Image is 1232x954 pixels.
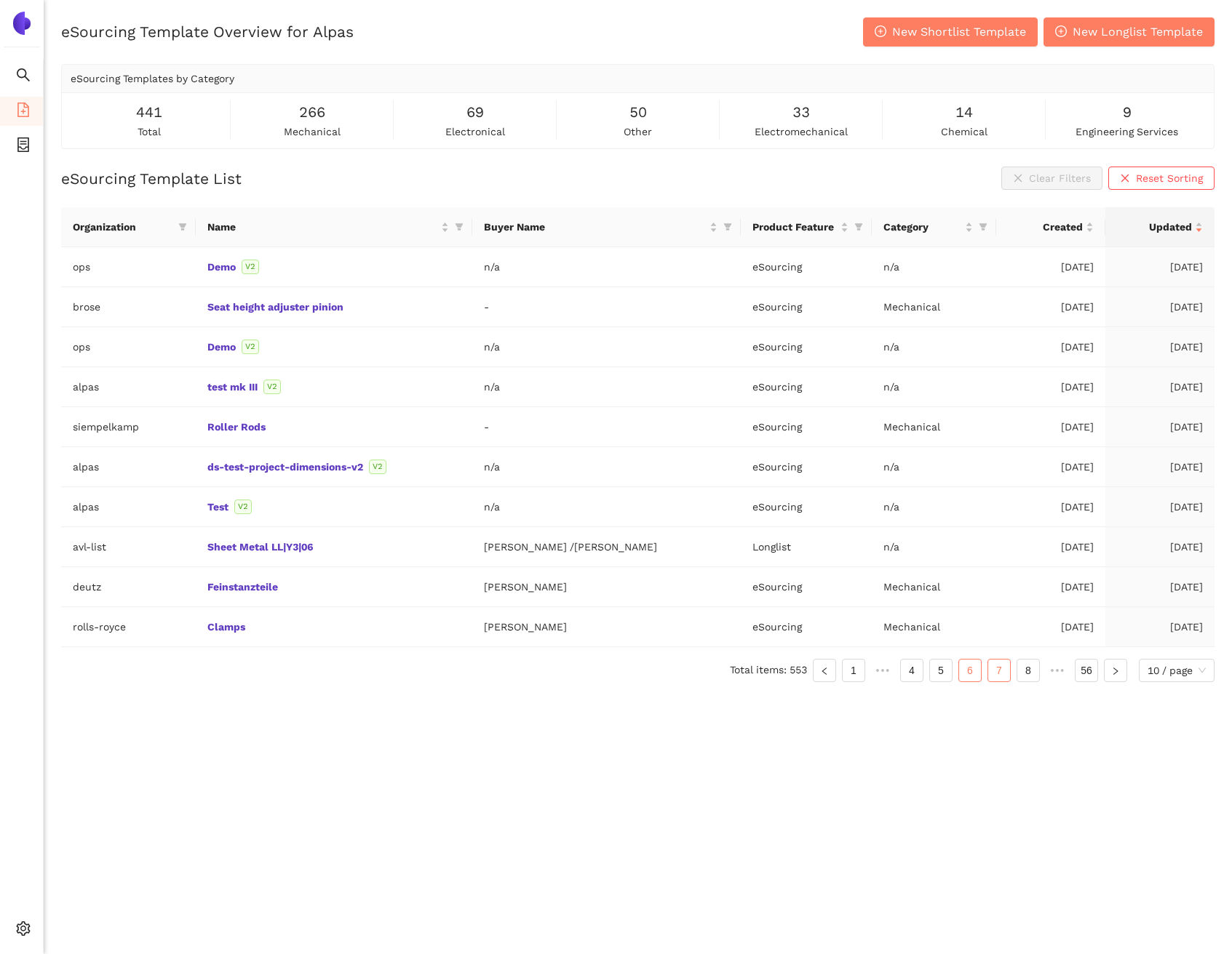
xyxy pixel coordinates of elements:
span: left [820,667,829,676]
a: 1 [843,660,865,681]
li: Next 5 Pages [1046,659,1069,682]
td: ops [61,247,196,287]
a: 6 [959,660,981,681]
span: file-add [16,97,31,127]
td: [DATE] [996,607,1105,647]
td: [DATE] [996,487,1105,527]
span: plus-circle [875,25,886,39]
td: [DATE] [1105,327,1215,367]
td: alpas [61,487,196,527]
th: this column's title is Name,this column is sortable [196,207,472,247]
span: engineering services [1076,124,1178,140]
td: eSourcing [741,327,872,367]
span: New Shortlist Template [892,23,1026,41]
td: Longlist [741,527,872,567]
img: Logo [10,12,33,35]
span: setting [16,916,31,945]
div: Page Size [1139,659,1215,682]
th: this column's title is Created,this column is sortable [996,207,1105,247]
td: eSourcing [741,487,872,527]
span: filter [452,216,466,238]
td: [PERSON_NAME] [472,567,741,607]
span: 14 [955,101,973,124]
span: Created [1008,219,1083,235]
span: Buyer Name [484,219,707,235]
td: alpas [61,447,196,487]
span: Reset Sorting [1136,170,1203,186]
td: [DATE] [1105,287,1215,327]
span: filter [723,223,732,231]
span: plus-circle [1055,25,1067,39]
td: [DATE] [996,327,1105,367]
li: 4 [900,659,923,682]
td: Mechanical [872,567,996,607]
td: [DATE] [996,367,1105,407]
span: Product Feature [752,219,838,235]
td: n/a [872,367,996,407]
button: closeReset Sorting [1108,167,1215,190]
span: Organization [73,219,172,235]
td: [DATE] [1105,567,1215,607]
td: n/a [872,327,996,367]
td: [DATE] [996,407,1105,447]
li: 6 [958,659,982,682]
td: Mechanical [872,287,996,327]
span: filter [720,216,735,238]
span: V2 [242,260,259,274]
td: eSourcing [741,567,872,607]
td: Mechanical [872,407,996,447]
li: 8 [1017,659,1040,682]
h2: eSourcing Template Overview for Alpas [61,21,354,42]
span: 69 [466,101,484,124]
td: [DATE] [996,567,1105,607]
span: chemical [941,124,987,140]
span: Category [883,219,962,235]
td: deutz [61,567,196,607]
td: [DATE] [1105,247,1215,287]
span: V2 [369,460,386,474]
li: Total items: 553 [730,659,807,682]
span: right [1111,667,1120,676]
td: n/a [472,327,741,367]
td: brose [61,287,196,327]
td: [DATE] [1105,607,1215,647]
td: eSourcing [741,247,872,287]
button: left [813,659,836,682]
th: this column's title is Buyer Name,this column is sortable [472,207,741,247]
span: search [16,63,31,92]
li: Previous 5 Pages [871,659,894,682]
span: electronical [445,124,505,140]
span: ••• [871,659,894,682]
td: n/a [472,487,741,527]
td: n/a [472,247,741,287]
span: 33 [792,101,810,124]
li: Next Page [1104,659,1127,682]
li: 1 [842,659,865,682]
td: eSourcing [741,447,872,487]
td: eSourcing [741,407,872,447]
span: filter [979,223,987,231]
span: filter [178,223,187,231]
li: 5 [929,659,953,682]
span: V2 [242,340,259,354]
button: right [1104,659,1127,682]
h2: eSourcing Template List [61,168,242,189]
td: [DATE] [996,287,1105,327]
span: New Longlist Template [1073,23,1203,41]
span: Updated [1117,219,1192,235]
a: 7 [988,660,1010,681]
span: mechanical [284,124,341,140]
td: - [472,407,741,447]
span: 266 [299,101,325,124]
a: 56 [1076,660,1097,681]
td: - [472,287,741,327]
td: [DATE] [1105,487,1215,527]
span: other [624,124,652,140]
td: [PERSON_NAME] [472,607,741,647]
a: 4 [901,660,923,681]
th: this column's title is Product Feature,this column is sortable [741,207,872,247]
button: plus-circleNew Longlist Template [1044,17,1215,47]
span: filter [175,216,190,238]
td: n/a [872,487,996,527]
td: n/a [472,367,741,407]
